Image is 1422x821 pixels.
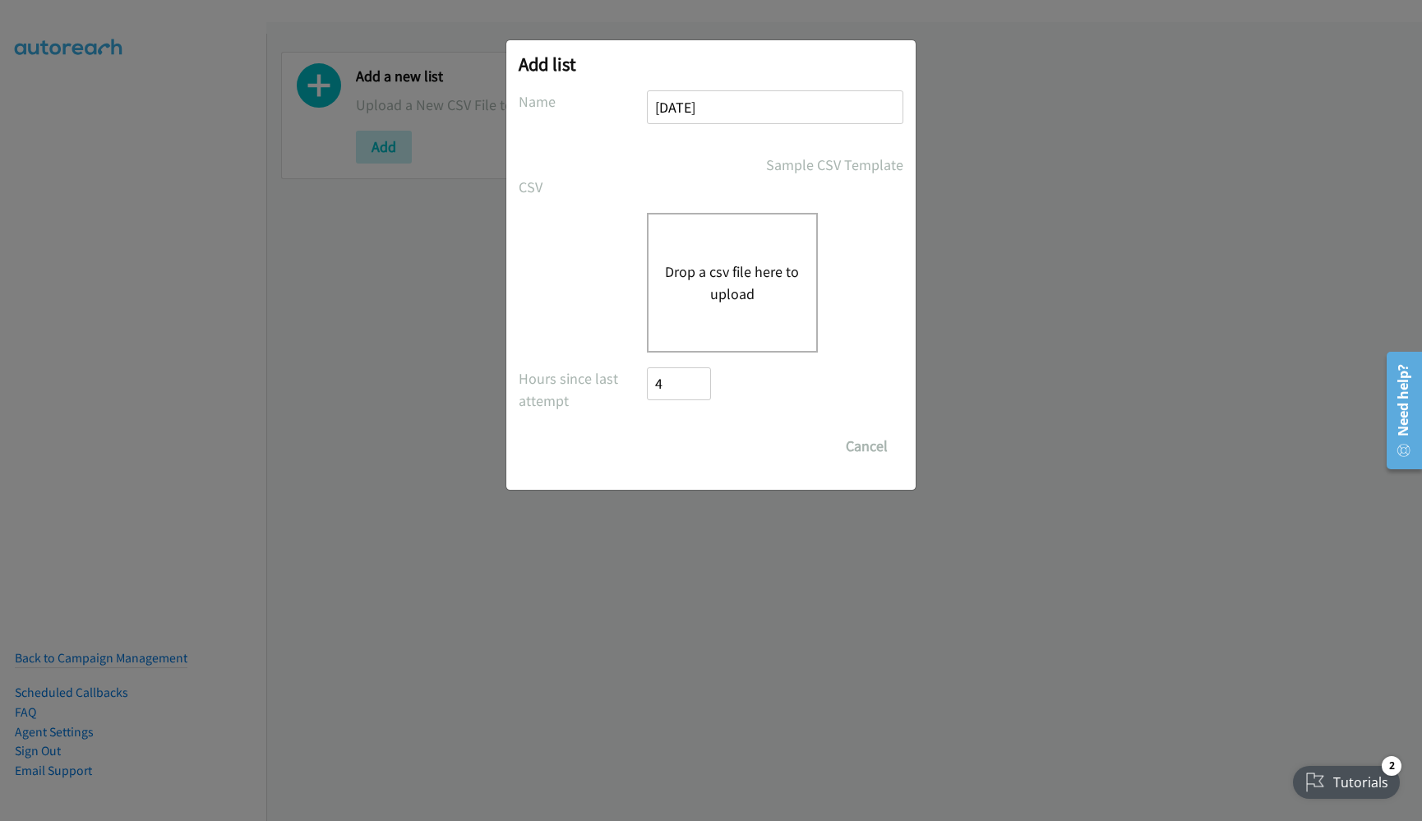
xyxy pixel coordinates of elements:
[665,261,800,305] button: Drop a csv file here to upload
[830,430,903,463] button: Cancel
[519,176,647,198] label: CSV
[519,90,647,113] label: Name
[519,367,647,412] label: Hours since last attempt
[766,154,903,176] a: Sample CSV Template
[519,53,903,76] h2: Add list
[1283,750,1410,809] iframe: Checklist
[1374,345,1422,476] iframe: Resource Center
